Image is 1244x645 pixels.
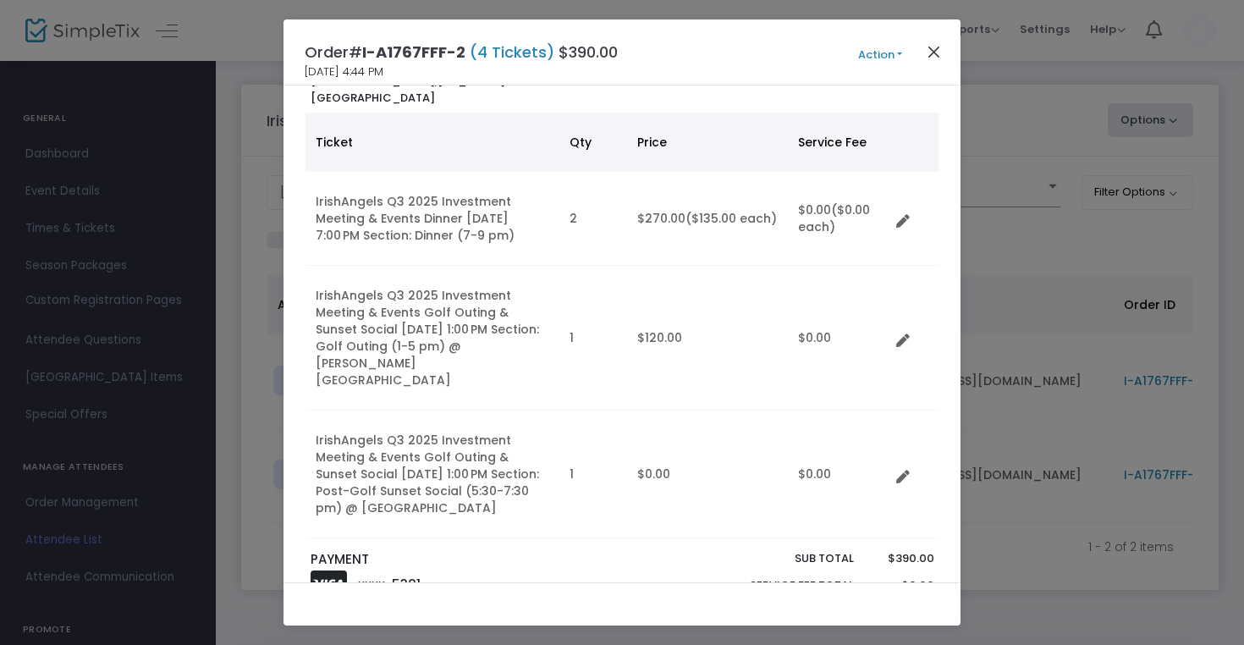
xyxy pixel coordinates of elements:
td: $0.00 [788,172,889,266]
button: Action [829,46,931,64]
th: Price [627,113,788,172]
td: IrishAngels Q3 2025 Investment Meeting & Events Golf Outing & Sunset Social [DATE] 1:00 PM Sectio... [305,266,559,411]
span: ($0.00 each) [798,201,870,235]
td: $270.00 [627,172,788,266]
span: ($135.00 each) [685,210,777,227]
td: 2 [559,172,627,266]
td: $120.00 [627,266,788,411]
td: 1 [559,411,627,538]
td: $0.00 [788,266,889,411]
span: -5381 [385,576,421,593]
b: [US_STATE] 60035 [GEOGRAPHIC_DATA] [311,73,543,106]
button: Close [923,41,945,63]
th: Service Fee [788,113,889,172]
td: 1 [559,266,627,411]
h4: Order# $390.00 [305,41,618,63]
span: XXXX [358,578,385,593]
th: Qty [559,113,627,172]
span: (4 Tickets) [465,41,559,63]
p: Service Fee Total [710,577,854,594]
span: [DATE] 4:44 PM [305,63,383,80]
div: Data table [305,113,939,538]
p: $0.00 [870,577,933,594]
p: PAYMENT [311,550,614,570]
th: Ticket [305,113,559,172]
span: I-A1767FFF-2 [362,41,465,63]
p: $390.00 [870,550,933,567]
td: IrishAngels Q3 2025 Investment Meeting & Events Golf Outing & Sunset Social [DATE] 1:00 PM Sectio... [305,411,559,538]
td: IrishAngels Q3 2025 Investment Meeting & Events Dinner [DATE] 7:00 PM Section: Dinner (7-9 pm) [305,172,559,266]
td: $0.00 [788,411,889,538]
p: Sub total [710,550,854,567]
td: $0.00 [627,411,788,538]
